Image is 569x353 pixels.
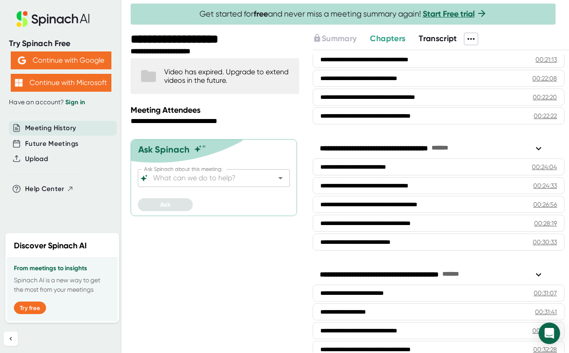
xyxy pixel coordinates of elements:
span: Get started for and never miss a meeting summary again! [200,9,487,19]
button: Open [274,172,287,184]
span: Chapters [370,34,405,43]
div: 00:31:41 [535,307,557,316]
button: Collapse sidebar [4,332,18,346]
div: 00:30:33 [533,238,557,247]
div: 00:22:08 [532,74,557,83]
div: Open Intercom Messenger [539,323,560,344]
div: 00:21:13 [535,55,557,64]
h2: Discover Spinach AI [14,240,87,252]
input: What can we do to help? [151,172,261,184]
a: Start Free trial [423,9,475,19]
div: 00:22:20 [533,93,557,102]
div: 00:31:07 [534,289,557,298]
h3: From meetings to insights [14,265,110,272]
div: 00:22:22 [534,111,557,120]
button: Future Meetings [25,139,78,149]
div: 00:32:08 [532,326,557,335]
div: Ask Spinach [138,144,190,155]
button: Upload [25,154,48,164]
div: Meeting Attendees [131,105,301,115]
p: Spinach AI is a new way to get the most from your meetings [14,276,110,294]
button: Help Center [25,184,74,194]
div: Have an account? [9,98,113,106]
span: Transcript [419,34,457,43]
div: Try Spinach Free [9,38,113,49]
a: Sign in [65,98,85,106]
span: Ask [160,201,170,208]
span: Summary [322,34,357,43]
div: 00:26:56 [533,200,557,209]
div: 00:28:19 [534,219,557,228]
div: 00:24:33 [533,181,557,190]
button: Chapters [370,33,405,45]
div: Video has expired. Upgrade to extend videos in the future. [164,68,290,85]
button: Transcript [419,33,457,45]
button: Ask [138,198,193,211]
button: Summary [313,33,357,45]
span: Help Center [25,184,64,194]
img: Aehbyd4JwY73AAAAAElFTkSuQmCC [18,56,26,64]
button: Continue with Microsoft [11,74,111,92]
button: Meeting History [25,123,76,133]
div: 00:24:04 [532,162,557,171]
b: free [254,9,268,19]
button: Try free [14,302,46,314]
button: Continue with Google [11,51,111,69]
div: Upgrade to access [313,33,370,45]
